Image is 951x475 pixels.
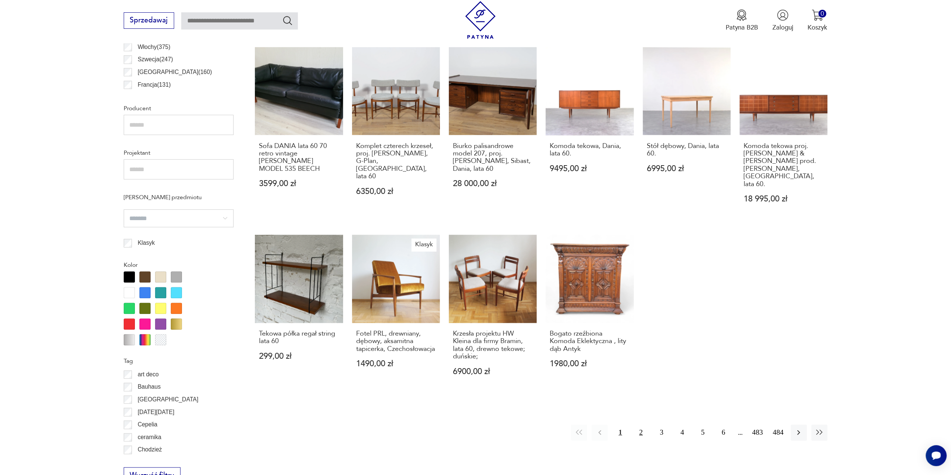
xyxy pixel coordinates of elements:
a: Krzesła projektu HW Kleina dla firmy Bramin, lata 60, drewno tekowe; duńskie;Krzesła projektu HW ... [449,235,537,393]
img: Patyna - sklep z meblami i dekoracjami vintage [461,1,499,39]
a: Komoda tekowa proj. Rolf Rastad & Adolf Relling prod. Gustav Bahus, Norwegia, lata 60.Komoda teko... [740,47,827,220]
p: Producent [124,104,234,113]
h3: Sofa DANIA lata 60 70 retro vintage [PERSON_NAME] MODEL 535 BEECH [259,142,339,173]
p: Czechy ( 119 ) [138,92,170,102]
button: 5 [695,425,711,441]
p: 299,00 zł [259,352,339,360]
p: 1490,00 zł [356,360,436,368]
p: Kolor [124,260,234,270]
p: Chodzież [138,445,162,454]
p: [GEOGRAPHIC_DATA] ( 160 ) [138,67,212,77]
a: Biurko palisandrowe model 207, proj. A. Vodder, Sibast, Dania, lata 60Biurko palisandrowe model 2... [449,47,537,220]
a: Ikona medaluPatyna B2B [725,9,758,32]
h3: Stół dębowy, Dania, lata 60. [646,142,726,158]
button: 1 [612,425,628,441]
p: 6350,00 zł [356,188,436,195]
p: Tag [124,356,234,366]
p: Patyna B2B [725,23,758,32]
p: 6995,00 zł [646,165,726,173]
button: 4 [674,425,690,441]
button: 483 [749,425,765,441]
h3: Komoda tekowa proj. [PERSON_NAME] & [PERSON_NAME] prod. [PERSON_NAME], [GEOGRAPHIC_DATA], lata 60. [744,142,824,188]
h3: Krzesła projektu HW Kleina dla firmy Bramin, lata 60, drewno tekowe; duńskie; [453,330,533,361]
a: Komoda tekowa, Dania, lata 60.Komoda tekowa, Dania, lata 60.9495,00 zł [546,47,633,220]
p: 1980,00 zł [550,360,630,368]
img: Ikona medalu [736,9,747,21]
h3: Fotel PRL, drewniany, dębowy, aksamitna tapicerka, Czechosłowacja [356,330,436,353]
p: Cepelia [138,420,157,429]
p: 6900,00 zł [453,368,533,376]
p: art deco [138,370,158,379]
a: Sprzedawaj [124,18,174,24]
h3: Biurko palisandrowe model 207, proj. [PERSON_NAME], Sibast, Dania, lata 60 [453,142,533,173]
h3: Komplet czterech krzeseł, proj. [PERSON_NAME], G-Plan, [GEOGRAPHIC_DATA], lata 60 [356,142,436,181]
p: ceramika [138,432,161,442]
p: Włochy ( 375 ) [138,42,170,52]
p: 9495,00 zł [550,165,630,173]
iframe: Smartsupp widget button [926,445,947,466]
p: Szwecja ( 247 ) [138,55,173,64]
button: 6 [715,425,731,441]
a: KlasykFotel PRL, drewniany, dębowy, aksamitna tapicerka, CzechosłowacjaFotel PRL, drewniany, dębo... [352,235,440,393]
img: Ikona koszyka [812,9,823,21]
p: [DATE][DATE] [138,407,174,417]
p: Klasyk [138,238,155,248]
p: 3599,00 zł [259,180,339,188]
p: Koszyk [808,23,827,32]
a: Stół dębowy, Dania, lata 60.Stół dębowy, Dania, lata 60.6995,00 zł [643,47,731,220]
p: Zaloguj [772,23,793,32]
a: Sofa DANIA lata 60 70 retro vintage MOGENS HANSEN MODEL 535 BEECHSofa DANIA lata 60 70 retro vint... [255,47,343,220]
button: 484 [770,425,786,441]
button: Zaloguj [772,9,793,32]
p: [GEOGRAPHIC_DATA] [138,395,198,404]
button: Patyna B2B [725,9,758,32]
h3: Bogato rzeźbiona Komoda Eklektyczna , lity dąb Antyk [550,330,630,353]
button: 3 [654,425,670,441]
p: Ćmielów [138,457,160,467]
p: Bauhaus [138,382,161,392]
p: Francja ( 131 ) [138,80,170,90]
a: Tekowa półka regał string lata 60Tekowa półka regał string lata 60299,00 zł [255,235,343,393]
button: 0Koszyk [808,9,827,32]
div: 0 [818,10,826,18]
p: 28 000,00 zł [453,180,533,188]
button: Sprzedawaj [124,12,174,29]
p: 18 995,00 zł [744,195,824,203]
p: [PERSON_NAME] przedmiotu [124,192,234,202]
h3: Komoda tekowa, Dania, lata 60. [550,142,630,158]
button: 2 [633,425,649,441]
img: Ikonka użytkownika [777,9,788,21]
h3: Tekowa półka regał string lata 60 [259,330,339,345]
a: Komplet czterech krzeseł, proj. I. Kofod-Larsen, G-Plan, Wielka Brytania, lata 60Komplet czterech... [352,47,440,220]
a: Bogato rzeźbiona Komoda Eklektyczna , lity dąb AntykBogato rzeźbiona Komoda Eklektyczna , lity dą... [546,235,633,393]
button: Szukaj [282,15,293,26]
p: Projektant [124,148,234,158]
